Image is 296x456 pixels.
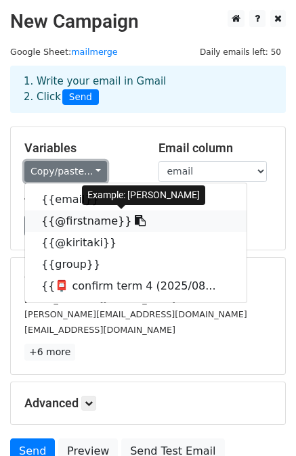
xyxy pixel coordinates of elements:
[62,89,99,106] span: Send
[25,232,247,254] a: {{@kiritaki}}
[82,185,205,205] div: Example: [PERSON_NAME]
[24,141,138,156] h5: Variables
[14,74,282,105] div: 1. Write your email in Gmail 2. Click
[158,141,272,156] h5: Email column
[10,47,118,57] small: Google Sheet:
[24,325,175,335] small: [EMAIL_ADDRESS][DOMAIN_NAME]
[195,45,286,60] span: Daily emails left: 50
[24,161,107,182] a: Copy/paste...
[71,47,118,57] a: mailmerge
[25,254,247,275] a: {{group}}
[25,189,247,210] a: {{email}}
[24,309,247,319] small: [PERSON_NAME][EMAIL_ADDRESS][DOMAIN_NAME]
[24,344,75,361] a: +6 more
[25,210,247,232] a: {{@firstname}}
[24,396,272,411] h5: Advanced
[195,47,286,57] a: Daily emails left: 50
[228,391,296,456] iframe: Chat Widget
[10,10,286,33] h2: New Campaign
[24,294,175,304] small: [EMAIL_ADDRESS][DOMAIN_NAME]
[25,275,247,297] a: {{📮 confirm term 4 (2025/08...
